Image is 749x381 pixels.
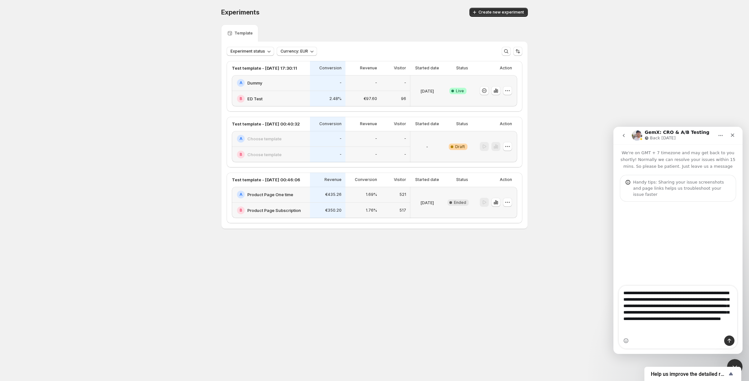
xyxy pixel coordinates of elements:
h2: ED Test [247,95,262,102]
span: Help us improve the detailed report for A/B campaigns [651,371,727,377]
h2: B [240,152,242,157]
span: Ended [454,200,466,205]
button: Sort the results [513,47,522,56]
p: - [404,152,406,157]
p: - [375,80,377,85]
h2: Choose template [247,135,282,142]
h2: B [240,208,242,213]
p: - [375,152,377,157]
h2: Choose template [247,151,282,158]
p: 521 [399,192,406,197]
p: Conversion [319,65,342,71]
p: Started date [415,65,439,71]
h2: A [240,192,242,197]
button: Show survey - Help us improve the detailed report for A/B campaigns [651,370,735,378]
p: Started date [415,121,439,126]
p: 2.48% [329,96,342,101]
button: Create new experiment [469,8,528,17]
p: - [404,136,406,141]
p: Test template - [DATE] 00:46:06 [232,176,300,183]
p: Revenue [324,177,342,182]
p: Action [500,177,512,182]
h2: Product Page One time [247,191,293,198]
p: Template [234,31,253,36]
p: 1.76% [366,208,377,213]
h2: Dummy [247,80,262,86]
p: 1.69% [366,192,377,197]
p: 517 [399,208,406,213]
p: [DATE] [420,88,434,94]
iframe: Intercom live chat [727,359,743,375]
p: [DATE] [420,199,434,206]
p: Visitor [394,121,406,126]
p: Visitor [394,65,406,71]
p: - [340,136,342,141]
p: Status [456,121,468,126]
p: - [404,80,406,85]
button: Experiment status [227,47,274,56]
p: - [340,152,342,157]
span: Create new experiment [478,10,524,15]
p: Revenue [360,121,377,126]
h2: A [240,136,242,141]
span: Draft [455,144,465,149]
p: - [340,80,342,85]
p: - [375,136,377,141]
p: Visitor [394,177,406,182]
span: Experiment status [231,49,265,54]
p: - [426,144,428,150]
p: Test template - [DATE] 17:30:11 [232,65,297,71]
p: €435.26 [325,192,342,197]
p: Started date [415,177,439,182]
h2: B [240,96,242,101]
p: €350.20 [325,208,342,213]
p: Test template - [DATE] 00:40:32 [232,121,300,127]
h2: A [240,80,242,85]
p: 96 [401,96,406,101]
button: Currency: EUR [277,47,317,56]
span: Live [456,88,464,94]
p: Status [456,65,468,71]
p: Action [500,121,512,126]
p: Action [500,65,512,71]
h2: Product Page Subscription [247,207,301,214]
p: €97.60 [364,96,377,101]
p: Conversion [355,177,377,182]
p: Status [456,177,468,182]
span: Currency: EUR [281,49,308,54]
iframe: Intercom live chat [613,127,743,354]
p: Conversion [319,121,342,126]
span: Experiments [221,8,260,16]
p: Revenue [360,65,377,71]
